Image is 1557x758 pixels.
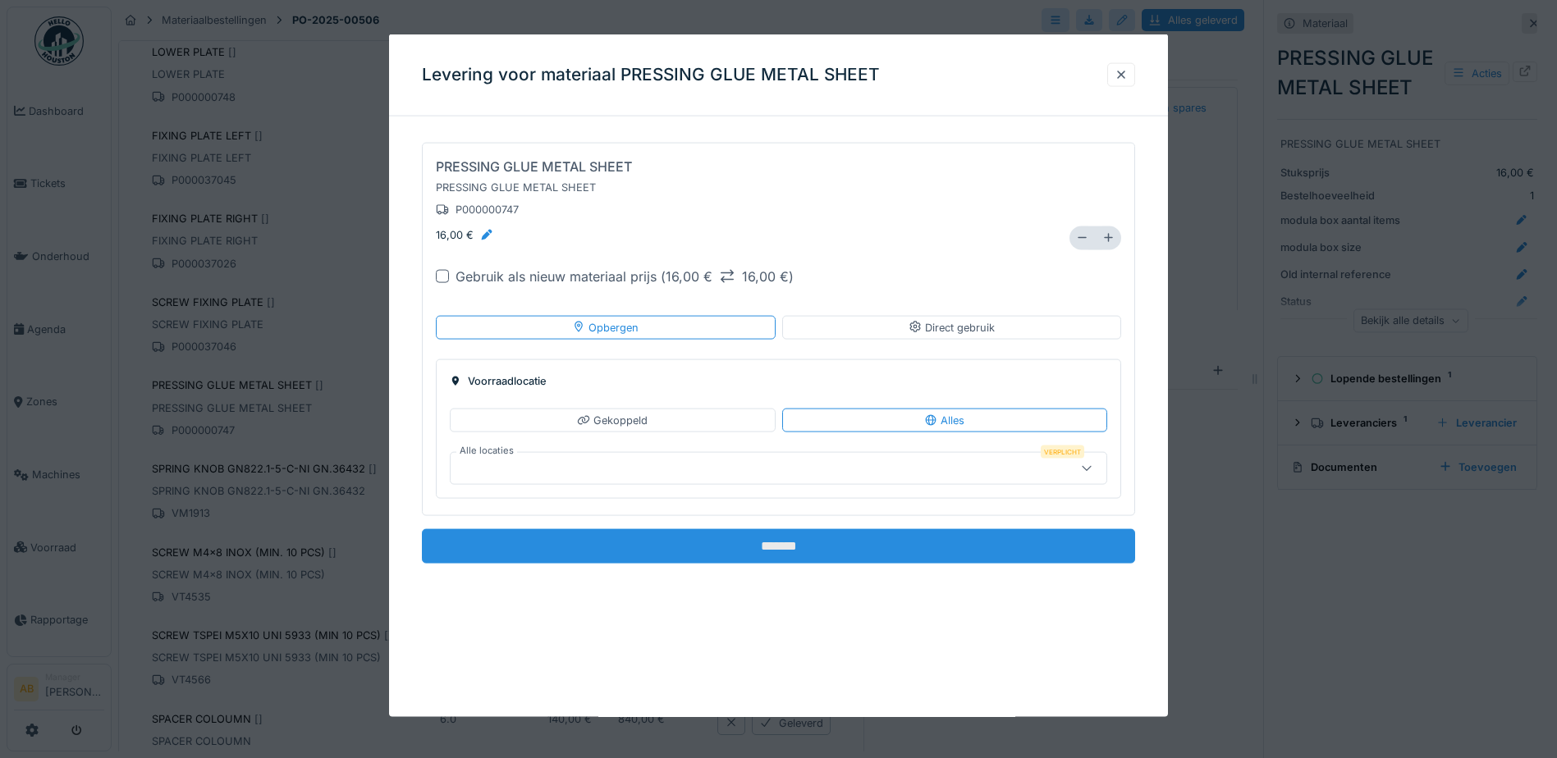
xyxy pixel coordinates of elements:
div: Direct gebruik [909,319,995,335]
div: Voorraadlocatie [450,372,1107,388]
div: Alles [924,413,964,428]
div: 16,00 € [436,227,493,243]
div: PRESSING GLUE METAL SHEET [436,176,1056,199]
div: Opbergen [572,319,639,335]
div: 16,00 € 16,00 € [666,266,789,285]
div: Gekoppeld [577,413,648,428]
label: Alle locaties [456,444,517,458]
div: Verplicht [1041,445,1084,459]
div: P000000747 [436,202,519,217]
div: Gebruik als nieuw materiaal prijs ( ) [456,266,794,285]
h3: Levering voor materiaal PRESSING GLUE METAL SHEET [422,65,880,85]
div: PRESSING GLUE METAL SHEET [436,157,632,176]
